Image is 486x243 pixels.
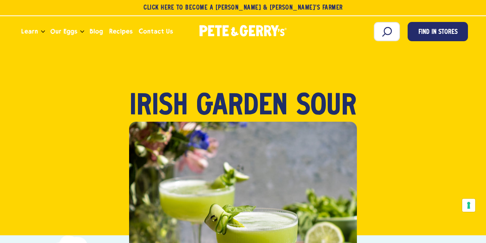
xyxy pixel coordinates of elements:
[21,27,38,36] span: Learn
[462,199,475,212] button: Your consent preferences for tracking technologies
[50,27,77,36] span: Our Eggs
[47,21,80,42] a: Our Eggs
[41,30,45,33] button: Open the dropdown menu for Learn
[86,21,106,42] a: Blog
[109,27,133,36] span: Recipes
[296,95,357,119] span: Sour
[80,30,84,33] button: Open the dropdown menu for Our Eggs
[90,27,103,36] span: Blog
[408,22,468,41] a: Find in Stores
[139,27,173,36] span: Contact Us
[18,21,41,42] a: Learn
[106,21,136,42] a: Recipes
[418,27,458,38] span: Find in Stores
[374,22,400,41] input: Search
[136,21,176,42] a: Contact Us
[129,95,188,119] span: Irish
[196,95,288,119] span: Garden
